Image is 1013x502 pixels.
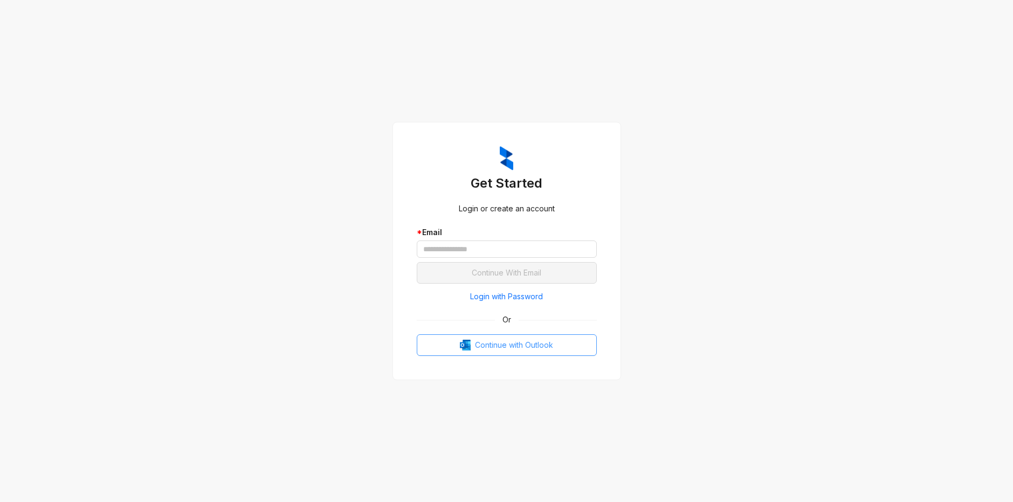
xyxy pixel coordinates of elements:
div: Email [417,226,597,238]
button: Login with Password [417,288,597,305]
button: Continue With Email [417,262,597,284]
span: Or [495,314,519,326]
span: Continue with Outlook [475,339,553,351]
button: OutlookContinue with Outlook [417,334,597,356]
img: Outlook [460,340,471,350]
h3: Get Started [417,175,597,192]
div: Login or create an account [417,203,597,215]
img: ZumaIcon [500,146,513,171]
span: Login with Password [470,291,543,302]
